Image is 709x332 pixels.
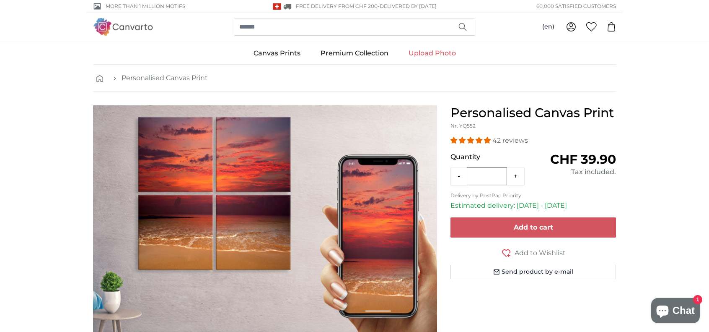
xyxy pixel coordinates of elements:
[93,18,153,35] img: Canvarto
[536,3,616,10] span: 60,000 satisfied customers
[450,217,616,238] button: Add to cart
[450,105,616,120] h1: Personalised Canvas Print
[450,136,492,144] span: 4.98 stars
[93,65,616,92] nav: breadcrumbs
[311,42,398,64] a: Premium Collection
[106,3,185,10] span: More than 1 million motifs
[378,3,437,9] span: -
[450,248,616,258] button: Add to Wishlist
[515,248,566,258] span: Add to Wishlist
[450,152,533,162] p: Quantity
[514,223,553,231] span: Add to cart
[550,152,616,167] span: CHF 39.90
[507,168,524,185] button: +
[492,136,528,144] span: 42 reviews
[380,3,437,9] span: Delivered by [DATE]
[536,19,561,34] button: (en)
[243,42,311,64] a: Canvas Prints
[296,3,378,9] span: FREE delivery from CHF 200
[122,73,208,83] a: Personalised Canvas Print
[398,42,466,64] a: Upload Photo
[273,3,281,10] img: Switzerland
[450,123,476,129] span: Nr. YQ552
[533,167,616,177] div: Tax included.
[649,298,702,325] inbox-online-store-chat: Shopify online store chat
[450,265,616,279] button: Send product by e-mail
[450,201,616,211] p: Estimated delivery: [DATE] - [DATE]
[451,168,467,185] button: -
[450,192,616,199] p: Delivery by PostPac Priority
